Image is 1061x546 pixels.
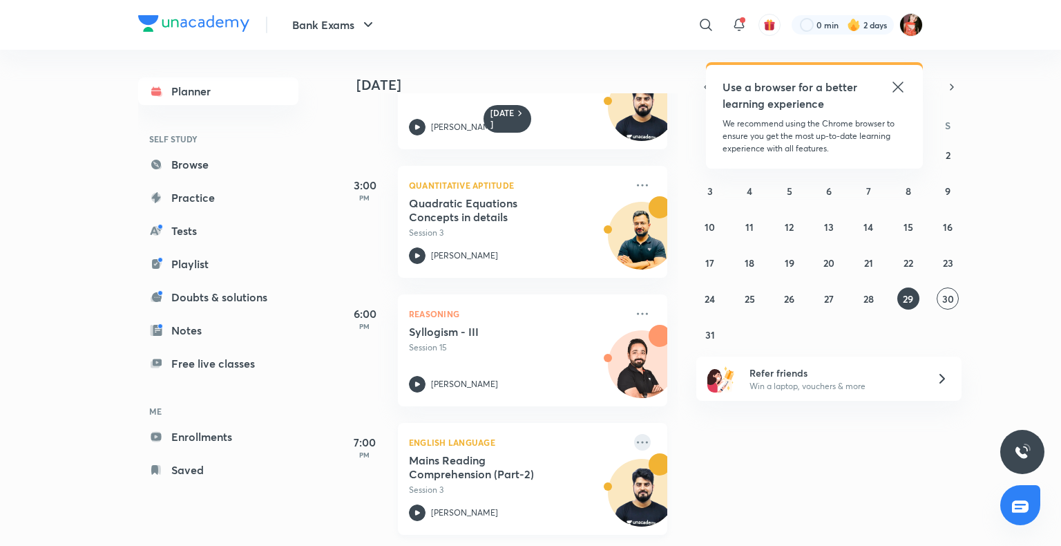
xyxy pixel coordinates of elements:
h6: ME [138,399,298,423]
abbr: August 18, 2025 [745,256,754,270]
abbr: August 3, 2025 [707,185,713,198]
button: August 18, 2025 [738,252,761,274]
a: Tests [138,217,298,245]
abbr: August 21, 2025 [864,256,873,270]
a: Enrollments [138,423,298,451]
button: August 29, 2025 [897,288,919,310]
img: avatar [763,19,776,31]
h6: SELF STUDY [138,127,298,151]
abbr: August 24, 2025 [705,292,715,305]
a: Playlist [138,250,298,278]
h6: [DATE] [490,108,515,130]
p: [PERSON_NAME] [431,378,498,390]
button: August 17, 2025 [699,252,721,274]
abbr: August 26, 2025 [784,292,794,305]
img: streak [847,18,861,32]
abbr: August 27, 2025 [824,292,834,305]
abbr: August 31, 2025 [705,328,715,341]
button: August 19, 2025 [778,252,801,274]
p: [PERSON_NAME] [431,507,498,519]
button: August 9, 2025 [937,180,959,202]
abbr: August 4, 2025 [747,185,752,198]
abbr: August 5, 2025 [787,185,792,198]
img: Avatar [609,209,675,276]
button: August 22, 2025 [897,252,919,274]
abbr: August 9, 2025 [945,185,950,198]
button: August 21, 2025 [857,252,879,274]
button: August 30, 2025 [937,288,959,310]
a: Browse [138,151,298,178]
a: Practice [138,184,298,211]
button: August 28, 2025 [857,288,879,310]
abbr: August 20, 2025 [823,256,834,270]
img: Avatar [609,467,675,533]
abbr: August 28, 2025 [863,292,874,305]
abbr: August 8, 2025 [906,185,911,198]
button: August 14, 2025 [857,216,879,238]
button: avatar [758,14,781,36]
a: Company Logo [138,15,249,35]
p: Session 3 [409,484,626,496]
abbr: Saturday [945,119,950,132]
button: August 24, 2025 [699,288,721,310]
p: PM [337,451,392,459]
button: August 4, 2025 [738,180,761,202]
abbr: August 11, 2025 [745,220,754,234]
p: We recommend using the Chrome browser to ensure you get the most up-to-date learning experience w... [723,117,906,155]
button: August 20, 2025 [818,252,840,274]
button: August 2, 2025 [937,144,959,166]
abbr: August 19, 2025 [785,256,794,270]
h5: 3:00 [337,177,392,194]
h5: 6:00 [337,305,392,322]
button: August 7, 2025 [857,180,879,202]
h5: Use a browser for a better learning experience [723,79,860,112]
a: Planner [138,77,298,105]
button: August 8, 2025 [897,180,919,202]
abbr: August 17, 2025 [705,256,714,270]
abbr: August 10, 2025 [705,220,715,234]
button: August 3, 2025 [699,180,721,202]
button: August 27, 2025 [818,288,840,310]
abbr: August 30, 2025 [942,292,954,305]
h5: Quadratic Equations Concepts in details [409,196,581,224]
p: English Language [409,434,626,451]
a: Saved [138,456,298,484]
p: Quantitative Aptitude [409,177,626,194]
abbr: August 23, 2025 [943,256,953,270]
h4: [DATE] [356,77,681,93]
abbr: August 25, 2025 [745,292,755,305]
button: August 6, 2025 [818,180,840,202]
p: Reasoning [409,305,626,322]
abbr: August 22, 2025 [904,256,913,270]
abbr: August 2, 2025 [946,149,950,162]
a: Free live classes [138,350,298,377]
h5: Syllogism - III [409,325,581,339]
button: August 26, 2025 [778,288,801,310]
h6: Refer friends [749,366,919,380]
button: August 11, 2025 [738,216,761,238]
p: [PERSON_NAME] [431,121,498,133]
abbr: August 16, 2025 [943,220,953,234]
button: August 15, 2025 [897,216,919,238]
abbr: August 13, 2025 [824,220,834,234]
button: August 5, 2025 [778,180,801,202]
h5: Mains Reading Comprehension (Part-2) [409,453,581,481]
abbr: August 12, 2025 [785,220,794,234]
button: August 23, 2025 [937,252,959,274]
img: Minakshi gakre [899,13,923,37]
p: Session 3 [409,227,626,239]
p: [PERSON_NAME] [431,250,498,262]
button: Bank Exams [284,11,385,39]
abbr: August 14, 2025 [863,220,873,234]
img: Avatar [609,338,675,404]
abbr: August 7, 2025 [866,185,871,198]
button: August 16, 2025 [937,216,959,238]
p: Session 15 [409,341,626,354]
p: Win a laptop, vouchers & more [749,380,919,393]
img: referral [707,365,735,393]
p: PM [337,322,392,330]
img: ttu [1014,444,1031,460]
button: August 13, 2025 [818,216,840,238]
a: Doubts & solutions [138,283,298,311]
abbr: August 15, 2025 [904,220,913,234]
